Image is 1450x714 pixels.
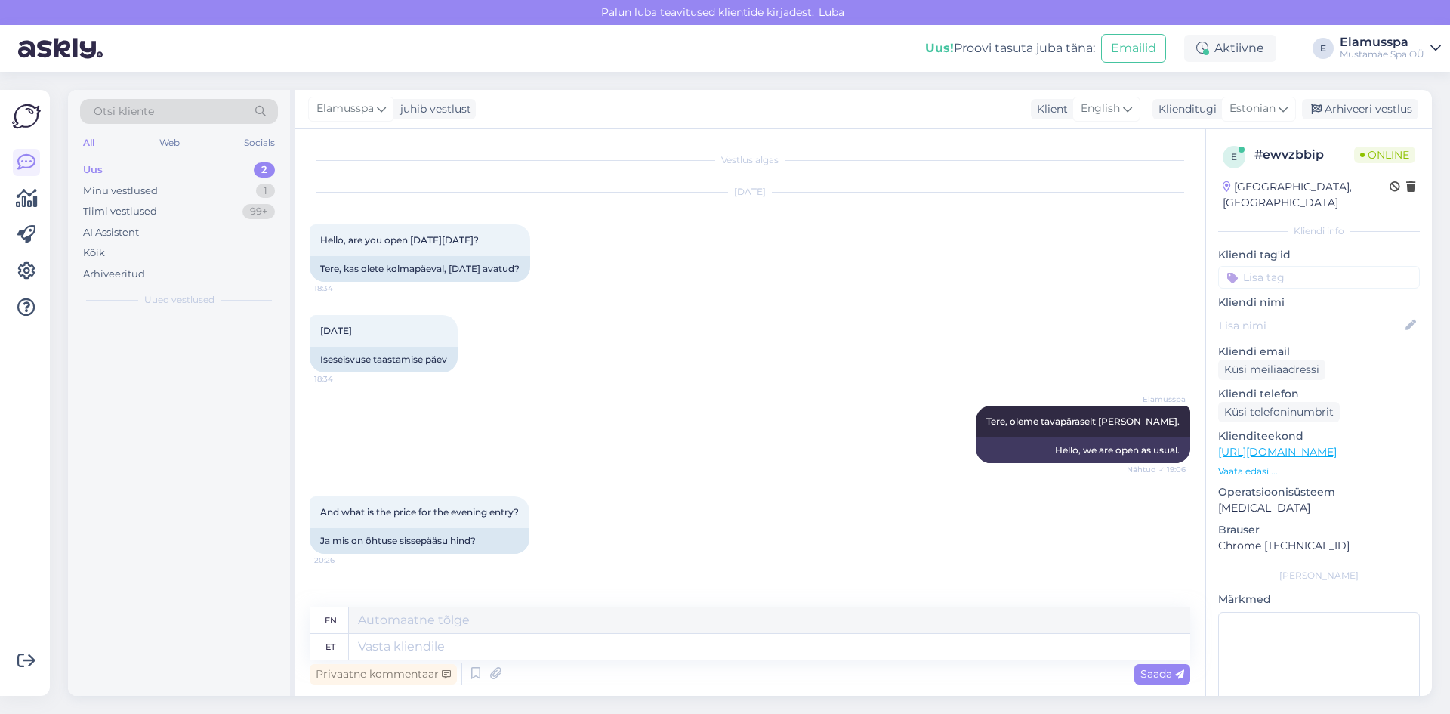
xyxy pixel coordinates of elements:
div: Uus [83,162,103,178]
div: Socials [241,133,278,153]
a: ElamusspaMustamäe Spa OÜ [1340,36,1441,60]
p: Vaata edasi ... [1218,465,1420,478]
div: 2 [254,162,275,178]
p: Kliendi tag'id [1218,247,1420,263]
span: Nähtud ✓ 19:06 [1127,464,1186,475]
div: [GEOGRAPHIC_DATA], [GEOGRAPHIC_DATA] [1223,179,1390,211]
div: Küsi telefoninumbrit [1218,402,1340,422]
span: Uued vestlused [144,293,214,307]
div: Arhiveeritud [83,267,145,282]
button: Emailid [1101,34,1166,63]
p: Kliendi telefon [1218,386,1420,402]
p: Chrome [TECHNICAL_ID] [1218,538,1420,554]
span: 18:34 [314,373,371,385]
img: Askly Logo [12,102,41,131]
span: English [1081,100,1120,117]
div: [PERSON_NAME] [1218,569,1420,583]
div: Web [156,133,183,153]
span: 20:26 [314,555,371,566]
span: Hello, are you open [DATE][DATE]? [320,234,479,246]
div: Kliendi info [1218,224,1420,238]
div: Küsi meiliaadressi [1218,360,1325,380]
span: Elamusspa [316,100,374,117]
span: Tere, oleme tavapäraselt [PERSON_NAME]. [986,416,1180,427]
p: Kliendi nimi [1218,295,1420,311]
div: Vestlus algas [310,153,1190,167]
div: Aktiivne [1184,35,1276,62]
a: [URL][DOMAIN_NAME] [1218,445,1337,459]
b: Uus! [925,41,954,55]
p: [MEDICAL_DATA] [1218,500,1420,516]
div: # ewvzbbip [1254,146,1354,164]
div: Iseseisvuse taastamise päev [310,347,458,372]
div: Proovi tasuta juba täna: [925,39,1095,57]
input: Lisa nimi [1219,317,1402,334]
div: et [325,634,335,660]
span: Saada [1140,667,1184,681]
p: Kliendi email [1218,344,1420,360]
p: Märkmed [1218,592,1420,607]
div: Minu vestlused [83,184,158,199]
div: Kõik [83,246,105,261]
span: Online [1354,147,1415,163]
span: Otsi kliente [94,104,154,119]
div: 1 [256,184,275,199]
div: Ja mis on õhtuse sissepääsu hind? [310,528,529,554]
div: juhib vestlust [394,101,471,117]
div: Elamusspa [1340,36,1424,48]
div: [DATE] [310,185,1190,199]
div: Privaatne kommentaar [310,664,457,685]
div: Klienditugi [1152,101,1217,117]
span: 18:34 [314,283,371,294]
div: Tiimi vestlused [83,204,157,219]
div: All [80,133,97,153]
div: E [1313,38,1334,59]
span: Elamusspa [1129,394,1186,405]
span: And what is the price for the evening entry? [320,506,519,518]
div: Mustamäe Spa OÜ [1340,48,1424,60]
div: en [325,607,337,633]
div: AI Assistent [83,225,139,240]
p: Brauser [1218,522,1420,538]
span: Estonian [1229,100,1276,117]
div: Tere, kas olete kolmapäeval, [DATE] avatud? [310,256,530,282]
div: 99+ [242,204,275,219]
span: e [1231,151,1237,162]
div: Hello, we are open as usual. [976,437,1190,463]
span: Luba [814,5,849,19]
p: Operatsioonisüsteem [1218,484,1420,500]
div: Klient [1031,101,1068,117]
input: Lisa tag [1218,266,1420,289]
span: [DATE] [320,325,352,336]
div: Arhiveeri vestlus [1302,99,1418,119]
p: Klienditeekond [1218,428,1420,444]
